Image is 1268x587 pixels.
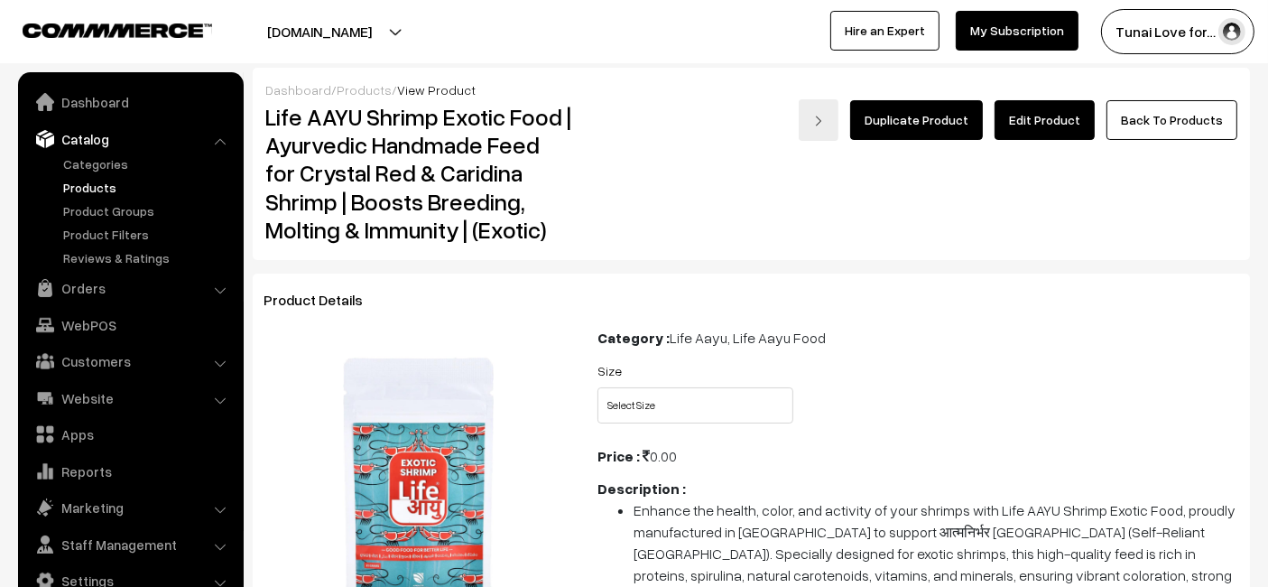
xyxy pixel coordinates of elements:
a: Product Groups [59,201,237,220]
a: Dashboard [265,82,331,98]
a: Marketing [23,491,237,524]
a: COMMMERCE [23,18,180,40]
b: Price : [597,447,640,465]
div: Life Aayu, Life Aayu Food [597,327,1239,349]
a: Website [23,382,237,415]
h2: Life AAYU Shrimp Exotic Food | Ayurvedic Handmade Feed for Crystal Red & Caridina Shrimp | Boosts... [265,103,571,244]
a: Reports [23,455,237,488]
a: Duplicate Product [850,100,983,140]
a: Reviews & Ratings [59,248,237,267]
a: Edit Product [995,100,1095,140]
a: Customers [23,345,237,377]
div: / / [265,80,1237,99]
img: user [1218,18,1245,45]
div: 0.00 [597,445,1239,467]
a: Apps [23,418,237,451]
b: Description : [597,480,686,498]
a: Products [337,82,392,98]
button: Tunai Love for… [1101,9,1254,54]
a: Product Filters [59,225,237,244]
a: Orders [23,272,237,304]
a: Catalog [23,123,237,155]
img: right-arrow.png [813,116,824,126]
a: My Subscription [956,11,1078,51]
img: COMMMERCE [23,23,212,37]
a: Hire an Expert [830,11,939,51]
span: View Product [397,82,476,98]
a: Dashboard [23,86,237,118]
a: Back To Products [1106,100,1237,140]
label: Size [597,361,622,380]
button: [DOMAIN_NAME] [204,9,435,54]
a: Staff Management [23,528,237,561]
b: Category : [597,329,670,347]
a: Categories [59,154,237,173]
span: Product Details [264,291,384,309]
a: Products [59,178,237,197]
a: WebPOS [23,309,237,341]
